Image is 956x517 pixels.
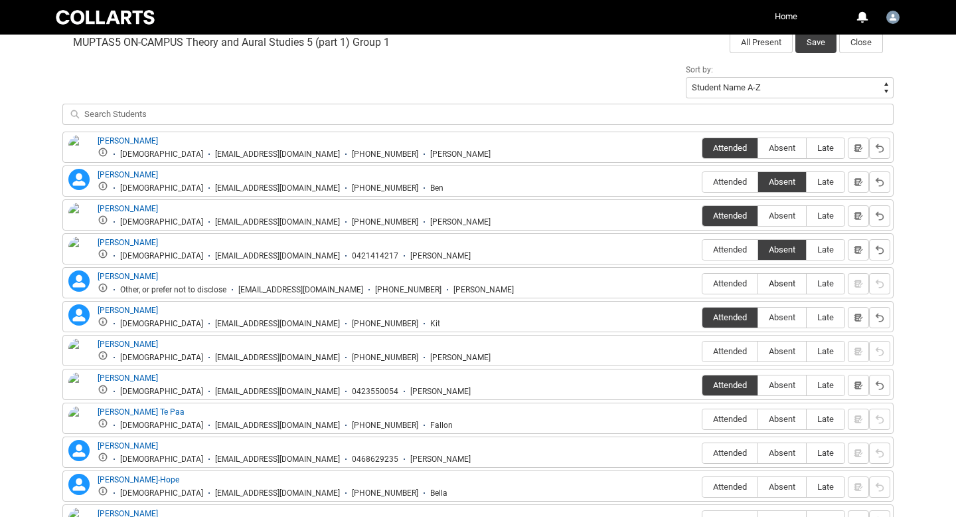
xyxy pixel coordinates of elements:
[869,273,890,294] button: Reset
[702,482,757,492] span: Attended
[98,340,158,349] a: [PERSON_NAME]
[410,455,471,465] div: [PERSON_NAME]
[702,448,757,458] span: Attended
[68,474,90,495] lightning-icon: Isabella Thompson-Hope
[848,307,869,328] button: Notes
[702,211,757,221] span: Attended
[215,217,340,227] div: [EMAIL_ADDRESS][DOMAIN_NAME]
[68,406,90,454] img: Fallon Rose Te Paa
[758,245,806,255] span: Absent
[68,304,90,326] lightning-icon: Christopher Werren
[352,455,398,465] div: 0468629235
[98,272,158,281] a: [PERSON_NAME]
[869,409,890,430] button: Reset
[702,245,757,255] span: Attended
[98,407,185,417] a: [PERSON_NAME] Te Paa
[839,32,883,53] button: Close
[807,482,844,492] span: Late
[430,353,491,363] div: [PERSON_NAME]
[730,32,793,53] button: All Present
[869,476,890,498] button: Reset
[702,278,757,288] span: Attended
[68,338,90,367] img: Elliott Willis
[410,251,471,261] div: [PERSON_NAME]
[758,414,806,424] span: Absent
[68,372,90,401] img: Emily Tei
[430,217,491,227] div: [PERSON_NAME]
[758,482,806,492] span: Absent
[98,306,158,315] a: [PERSON_NAME]
[869,307,890,328] button: Reset
[62,104,894,125] input: Search Students
[758,312,806,322] span: Absent
[702,143,757,153] span: Attended
[807,346,844,356] span: Late
[869,239,890,260] button: Reset
[702,380,757,390] span: Attended
[758,448,806,458] span: Absent
[120,488,203,498] div: [DEMOGRAPHIC_DATA]
[215,183,340,193] div: [EMAIL_ADDRESS][DOMAIN_NAME]
[238,285,363,295] div: [EMAIL_ADDRESS][DOMAIN_NAME]
[430,183,443,193] div: Ben
[215,150,340,159] div: [EMAIL_ADDRESS][DOMAIN_NAME]
[807,245,844,255] span: Late
[120,319,203,329] div: [DEMOGRAPHIC_DATA]
[352,217,418,227] div: [PHONE_NUMBER]
[848,205,869,227] button: Notes
[702,177,757,187] span: Attended
[215,319,340,329] div: [EMAIL_ADDRESS][DOMAIN_NAME]
[848,239,869,260] button: Notes
[453,285,514,295] div: [PERSON_NAME]
[807,414,844,424] span: Late
[68,169,90,190] lightning-icon: Benjamin Heitmann
[352,150,418,159] div: [PHONE_NUMBER]
[869,443,890,464] button: Reset
[375,285,441,295] div: [PHONE_NUMBER]
[98,170,158,179] a: [PERSON_NAME]
[869,171,890,193] button: Reset
[758,278,806,288] span: Absent
[848,171,869,193] button: Notes
[120,251,203,261] div: [DEMOGRAPHIC_DATA]
[98,373,158,383] a: [PERSON_NAME]
[215,455,340,465] div: [EMAIL_ADDRESS][DOMAIN_NAME]
[215,353,340,363] div: [EMAIL_ADDRESS][DOMAIN_NAME]
[848,375,869,396] button: Notes
[758,211,806,221] span: Absent
[352,488,418,498] div: [PHONE_NUMBER]
[68,237,90,266] img: Catherine Kamal
[120,150,203,159] div: [DEMOGRAPHIC_DATA]
[68,135,90,164] img: Alice Kernich
[98,475,179,484] a: [PERSON_NAME]-Hope
[869,375,890,396] button: Reset
[758,346,806,356] span: Absent
[869,138,890,159] button: Reset
[73,36,390,49] span: MUPTAS5 ON-CAMPUS Theory and Aural Studies 5 (part 1) Group 1
[807,312,844,322] span: Late
[795,32,836,53] button: Save
[68,270,90,292] lightning-icon: Charlotte Finnin
[215,251,340,261] div: [EMAIL_ADDRESS][DOMAIN_NAME]
[430,150,491,159] div: [PERSON_NAME]
[352,421,418,431] div: [PHONE_NUMBER]
[702,414,757,424] span: Attended
[869,205,890,227] button: Reset
[430,421,453,431] div: Fallon
[68,440,90,461] lightning-icon: Isaac Willoughby
[807,143,844,153] span: Late
[702,346,757,356] span: Attended
[98,204,158,213] a: [PERSON_NAME]
[120,387,203,397] div: [DEMOGRAPHIC_DATA]
[98,136,158,146] a: [PERSON_NAME]
[807,278,844,288] span: Late
[430,488,447,498] div: Bella
[886,11,900,24] img: Faculty.rhart
[98,441,158,451] a: [PERSON_NAME]
[848,138,869,159] button: Notes
[807,448,844,458] span: Late
[758,143,806,153] span: Absent
[807,380,844,390] span: Late
[869,341,890,362] button: Reset
[215,421,340,431] div: [EMAIL_ADDRESS][DOMAIN_NAME]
